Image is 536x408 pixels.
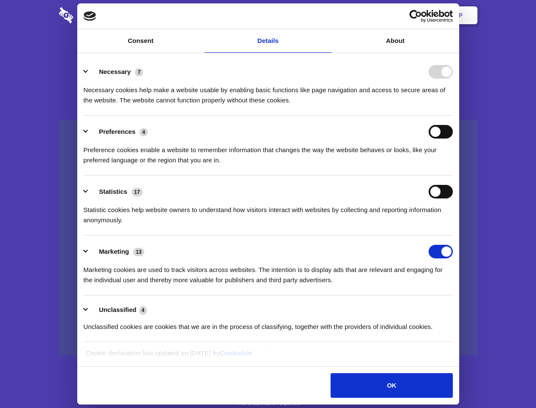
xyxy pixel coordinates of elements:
a: Details [205,29,332,53]
a: Usercentrics Cookiebot - opens in a new window [379,10,453,23]
img: logo [84,11,96,21]
div: Marketing cookies are used to track visitors across websites. The intention is to display ads tha... [84,258,453,285]
a: Consent [77,29,205,53]
span: 13 [133,248,144,256]
a: Cookiebot [220,349,252,357]
span: 4 [140,128,148,136]
div: Necessary cookies help make a website usable by enabling basic functions like page navigation and... [84,79,453,105]
button: Preferences (4) [84,125,153,139]
label: Necessary [99,68,131,75]
button: Marketing (13) [84,245,150,258]
a: Pricing [249,2,286,28]
label: Statistics [99,188,127,195]
span: 4 [139,306,147,314]
a: Login [385,2,422,28]
button: Statistics (17) [84,185,148,198]
label: Preferences [99,128,135,135]
label: Marketing [99,248,129,255]
div: Unclassified cookies are cookies that we are in the process of classifying, together with the pro... [84,315,453,332]
a: Contact [344,2,383,28]
a: Wistia video thumbnail [59,120,477,356]
h4: Auto-redaction of sensitive data, encrypted data sharing and self-destructing private chats. Shar... [59,77,477,105]
span: 7 [135,68,143,76]
div: Statistic cookies help website owners to understand how visitors interact with websites by collec... [84,198,453,225]
h1: Eliminate Slack Data Loss. [59,38,477,69]
div: Cookie declaration last updated on [DATE] by [79,348,457,365]
img: logo-wordmark-white-trans-d4663122ce5f474addd5e946df7df03e33cb6a1c49d2221995e7729f52c070b2.svg [59,7,132,23]
div: Preference cookies enable a website to remember information that changes the way the website beha... [84,139,453,165]
span: 17 [132,188,143,196]
button: OK [331,373,452,398]
a: About [332,29,459,53]
button: Unclassified (4) [84,305,152,315]
button: Necessary (7) [84,65,149,79]
iframe: Drift Widget Chat Controller [494,365,526,398]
